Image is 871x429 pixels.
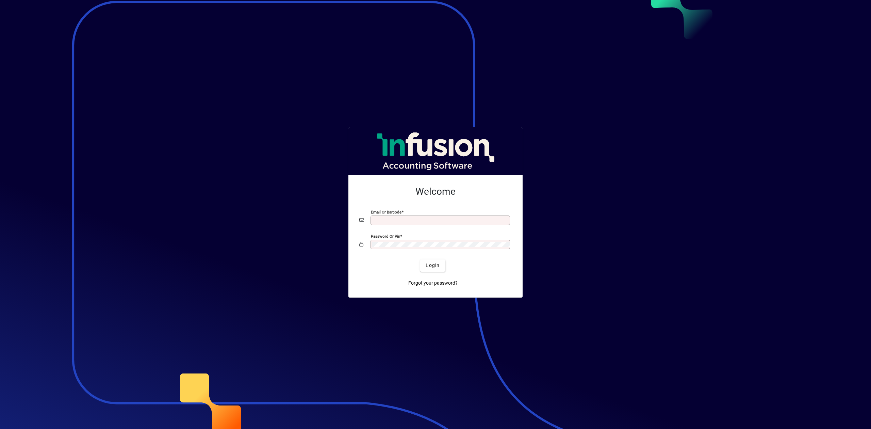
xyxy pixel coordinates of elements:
[371,234,400,238] mat-label: Password or Pin
[359,186,512,197] h2: Welcome
[408,280,458,287] span: Forgot your password?
[371,209,401,214] mat-label: Email or Barcode
[406,277,460,289] a: Forgot your password?
[426,262,440,269] span: Login
[420,259,445,272] button: Login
